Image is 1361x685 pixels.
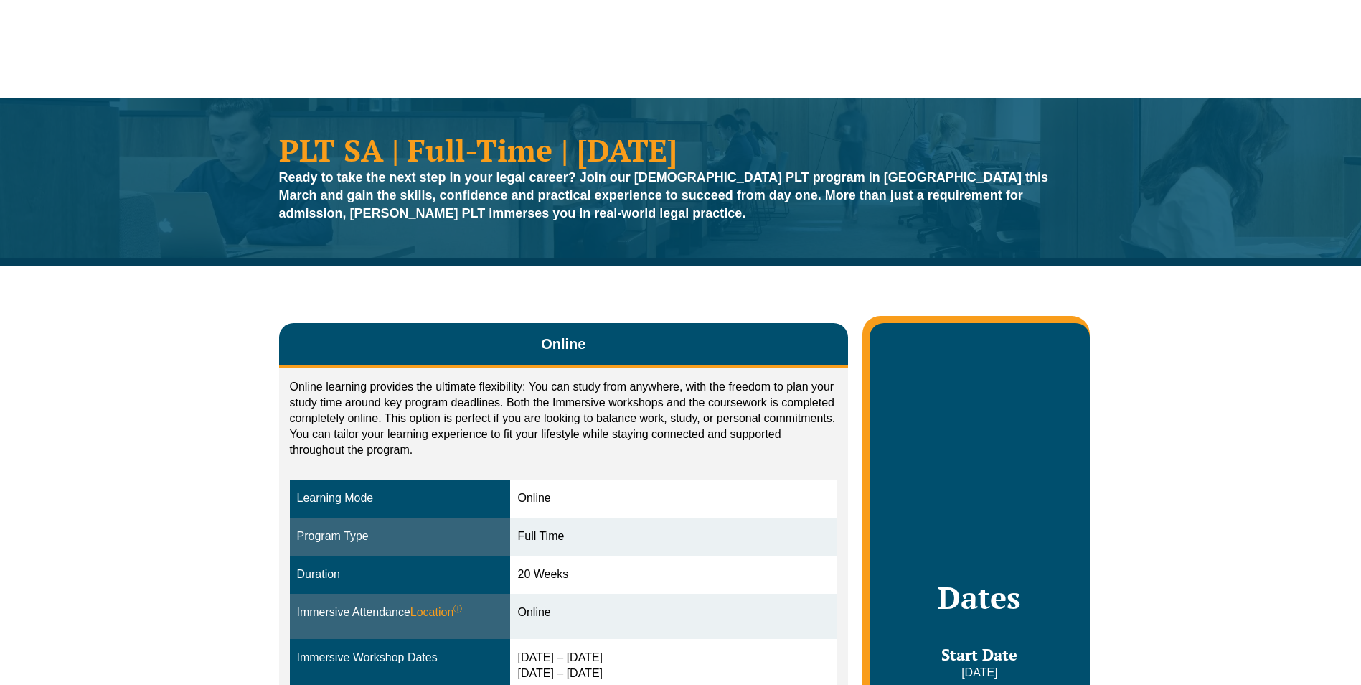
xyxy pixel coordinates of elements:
p: [DATE] [884,665,1075,681]
div: Online [517,490,830,507]
h2: Dates [884,579,1075,615]
h1: PLT SA | Full-Time | [DATE] [279,134,1083,165]
div: Immersive Workshop Dates [297,650,504,666]
span: Location [410,605,463,621]
strong: Ready to take the next step in your legal career? Join our [DEMOGRAPHIC_DATA] PLT program in [GEO... [279,170,1048,220]
div: Full Time [517,528,830,545]
div: Duration [297,567,504,583]
div: Online [517,605,830,621]
div: Program Type [297,528,504,545]
span: Start Date [941,644,1017,665]
div: 20 Weeks [517,567,830,583]
div: Learning Mode [297,490,504,507]
sup: ⓘ [453,604,462,614]
span: Online [541,334,585,354]
p: Online learning provides the ultimate flexibility: You can study from anywhere, with the freedom ... [290,379,838,458]
div: Immersive Attendance [297,605,504,621]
